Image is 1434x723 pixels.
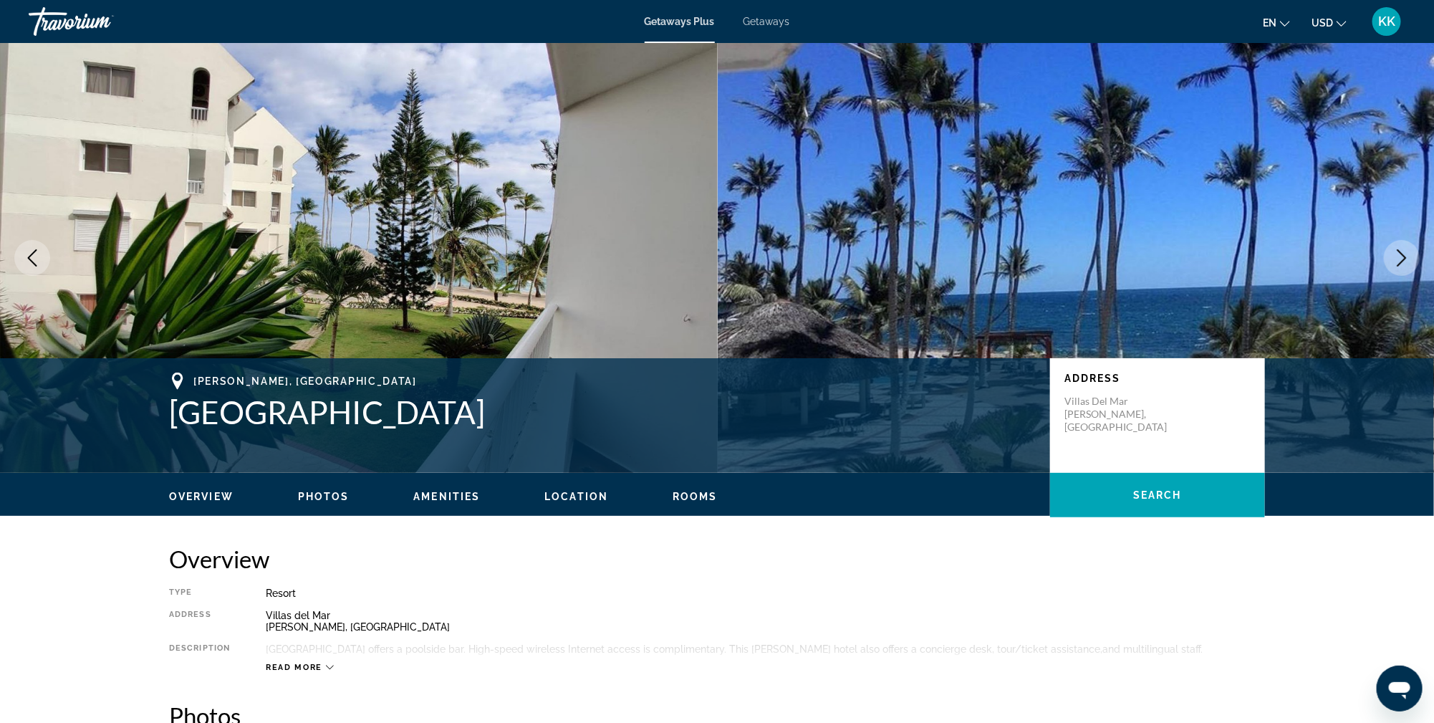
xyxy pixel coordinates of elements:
[413,490,480,503] button: Amenities
[266,663,322,672] span: Read more
[169,588,230,599] div: Type
[169,393,1036,431] h1: [GEOGRAPHIC_DATA]
[544,491,608,502] span: Location
[744,16,790,27] a: Getaways
[1133,489,1182,501] span: Search
[1384,240,1420,276] button: Next image
[1312,12,1347,33] button: Change currency
[1064,395,1179,434] p: Villas del Mar [PERSON_NAME], [GEOGRAPHIC_DATA]
[266,610,1265,633] div: Villas del Mar [PERSON_NAME], [GEOGRAPHIC_DATA]
[673,490,718,503] button: Rooms
[1064,373,1251,384] p: Address
[1263,17,1276,29] span: en
[1377,666,1423,712] iframe: Кнопка запуска окна обмена сообщениями
[14,240,50,276] button: Previous image
[1312,17,1333,29] span: USD
[1263,12,1290,33] button: Change language
[298,491,350,502] span: Photos
[169,545,1265,573] h2: Overview
[169,490,234,503] button: Overview
[266,662,334,673] button: Read more
[169,610,230,633] div: Address
[645,16,715,27] a: Getaways Plus
[266,588,1265,599] div: Resort
[413,491,480,502] span: Amenities
[193,375,417,387] span: [PERSON_NAME], [GEOGRAPHIC_DATA]
[29,3,172,40] a: Travorium
[544,490,608,503] button: Location
[1378,14,1395,29] span: KK
[1050,473,1265,517] button: Search
[169,491,234,502] span: Overview
[298,490,350,503] button: Photos
[1368,6,1405,37] button: User Menu
[673,491,718,502] span: Rooms
[169,643,230,655] div: Description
